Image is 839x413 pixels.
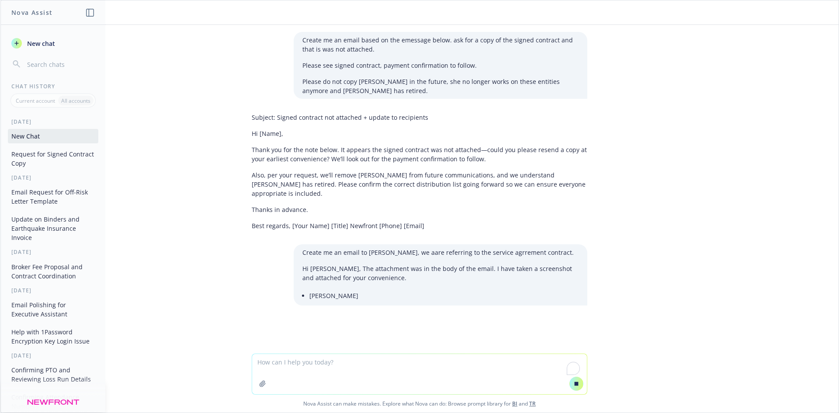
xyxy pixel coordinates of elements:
[8,363,98,386] button: Confirming PTO and Reviewing Loss Run Details
[529,400,536,407] a: TR
[252,354,587,394] textarea: To enrich screen reader interactions, please activate Accessibility in Grammarly extension settings
[252,145,587,163] p: Thank you for the note below. It appears the signed contract was not attached—could you please re...
[8,147,98,170] button: Request for Signed Contract Copy
[8,260,98,283] button: Broker Fee Proposal and Contract Coordination
[512,400,517,407] a: BI
[25,39,55,48] span: New chat
[1,287,105,294] div: [DATE]
[16,97,55,104] p: Current account
[8,185,98,208] button: Email Request for Off-Risk Letter Template
[302,264,579,282] p: Hi [PERSON_NAME], The attachment was in the body of the email. I have taken a screenshot and atta...
[1,174,105,181] div: [DATE]
[1,118,105,125] div: [DATE]
[252,129,587,138] p: Hi [Name],
[8,35,98,51] button: New chat
[1,352,105,359] div: [DATE]
[8,212,98,245] button: Update on Binders and Earthquake Insurance Invoice
[8,129,98,143] button: New Chat
[252,205,587,214] p: Thanks in advance.
[8,325,98,348] button: Help with 1Password Encryption Key Login Issue
[252,113,587,122] p: Subject: Signed contract not attached + update to recipients
[1,248,105,256] div: [DATE]
[11,8,52,17] h1: Nova Assist
[309,289,579,302] li: [PERSON_NAME]
[25,58,95,70] input: Search chats
[302,61,579,70] p: Please see signed contract, payment confirmation to follow.
[302,248,579,257] p: Create me an email to [PERSON_NAME], we aare referring to the service agrrement contract.
[252,221,587,230] p: Best regards, [Your Name] [Title] Newfront [Phone] [Email]
[302,35,579,54] p: Create me an email based on the emessage below. ask for a copy of the signed contract and that is...
[61,97,90,104] p: All accounts
[1,83,105,90] div: Chat History
[8,298,98,321] button: Email Polishing for Executive Assistant
[4,395,835,413] span: Nova Assist can make mistakes. Explore what Nova can do: Browse prompt library for and
[252,170,587,198] p: Also, per your request, we’ll remove [PERSON_NAME] from future communications, and we understand ...
[302,77,579,95] p: Please do not copy [PERSON_NAME] in the future, she no longer works on these entities anymore and...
